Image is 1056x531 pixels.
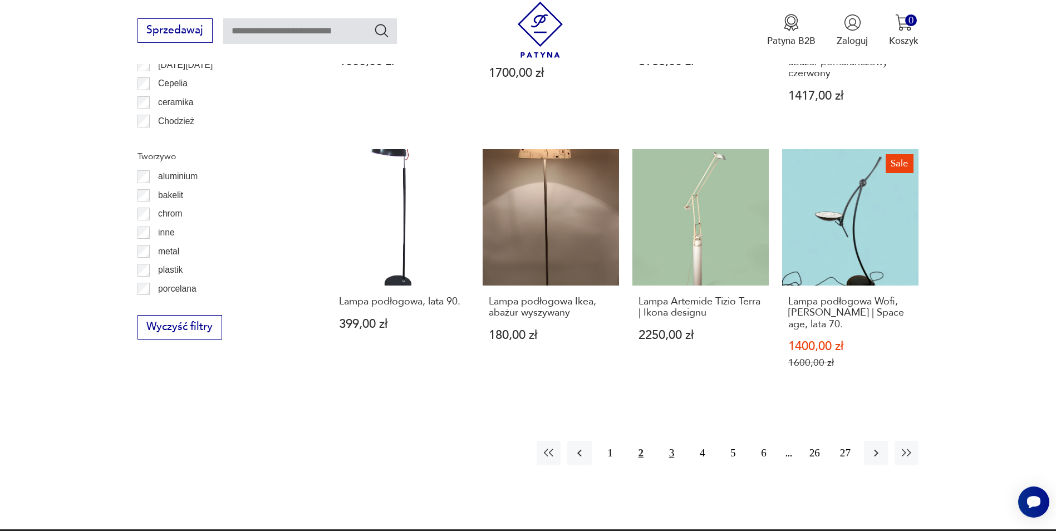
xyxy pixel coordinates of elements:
p: 1400,00 zł [788,341,912,352]
button: Szukaj [374,22,390,38]
a: Lampa podłogowa Ikea, abażur wyszywanyLampa podłogowa Ikea, abażur wyszywany180,00 zł [483,149,619,395]
p: Tworzywo [137,149,301,164]
button: 27 [833,441,857,465]
p: Ćmielów [158,132,191,147]
p: 1000,00 zł [339,56,463,67]
button: 2 [629,441,653,465]
button: Zaloguj [837,14,868,47]
p: 2250,00 zł [638,330,763,341]
p: metal [158,244,179,259]
p: 1700,00 zł [489,67,613,79]
a: Lampa podłogowa, lata 90.Lampa podłogowa, lata 90.399,00 zł [333,149,469,395]
p: Chodzież [158,114,194,129]
iframe: Smartsupp widget button [1018,486,1049,518]
button: Sprzedawaj [137,18,213,43]
p: 3968,00 zł [638,56,763,67]
button: Wyczyść filtry [137,315,222,340]
p: 1417,00 zł [788,90,912,102]
p: Koszyk [889,35,919,47]
a: Ikona medaluPatyna B2B [767,14,816,47]
p: Patyna B2B [767,35,816,47]
p: Cepelia [158,76,188,91]
img: Patyna - sklep z meblami i dekoracjami vintage [512,2,568,58]
button: 26 [803,441,827,465]
p: aluminium [158,169,198,184]
p: bakelit [158,188,183,203]
button: 0Koszyk [889,14,919,47]
p: chrom [158,206,182,221]
button: 1 [598,441,622,465]
img: Ikona medalu [783,14,800,31]
button: Patyna B2B [767,14,816,47]
h3: Lampa Artemide Tizio Terra | Ikona designu [638,296,763,319]
p: 180,00 zł [489,330,613,341]
h3: Lampa podłogowa Ikea, abażur wyszywany [489,296,613,319]
p: Zaloguj [837,35,868,47]
img: Ikona koszyka [895,14,912,31]
h3: Lampa podłogowa, lata 90. [339,296,463,307]
button: 4 [690,441,714,465]
button: 5 [721,441,745,465]
p: inne [158,225,174,240]
div: 0 [905,14,917,26]
h3: Tekowa duńska lampa podłogowa mid-century - regulowany plisowany abażur pomarańczowy czerwony [788,22,912,79]
a: SaleLampa podłogowa Wofi, Luigi Colani | Space age, lata 70.Lampa podłogowa Wofi, [PERSON_NAME] |... [782,149,919,395]
a: Sprzedawaj [137,27,213,36]
img: Ikonka użytkownika [844,14,861,31]
p: ceramika [158,95,193,110]
p: 1600,00 zł [788,357,912,368]
p: porcelana [158,282,197,296]
h3: Lampa podłogowa Wofi, [PERSON_NAME] | Space age, lata 70. [788,296,912,330]
button: 3 [660,441,684,465]
p: porcelit [158,300,186,314]
p: plastik [158,263,183,277]
button: 6 [752,441,775,465]
p: 399,00 zł [339,318,463,330]
a: Lampa Artemide Tizio Terra | Ikona designuLampa Artemide Tizio Terra | Ikona designu2250,00 zł [632,149,769,395]
p: [DATE][DATE] [158,58,213,72]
